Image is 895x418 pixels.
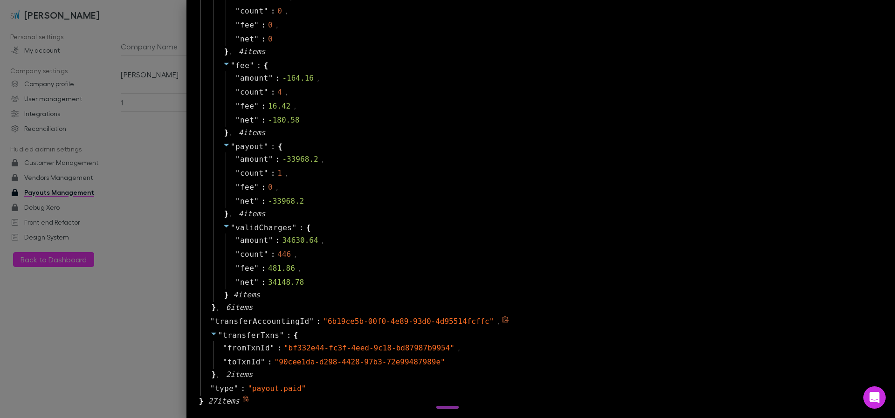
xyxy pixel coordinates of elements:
span: } [223,289,229,301]
span: " [235,236,240,245]
span: , [321,156,324,164]
span: " [264,142,268,151]
span: " [210,317,215,326]
span: " [264,88,268,96]
span: " [234,384,238,393]
span: " payout.paid " [248,384,306,393]
span: : [271,87,275,98]
span: " [261,357,265,366]
span: : [275,235,280,246]
span: " [223,343,227,352]
span: " [254,116,259,124]
span: : [275,154,280,165]
span: count [240,168,264,179]
span: { [306,222,311,233]
span: : [271,6,275,17]
span: " [292,223,296,232]
span: { [264,60,268,71]
span: fromTxnId [227,343,270,354]
span: toTxnId [227,356,261,368]
div: -164.16 [282,73,313,84]
span: net [240,34,254,45]
span: " [268,155,273,164]
span: : [261,101,266,112]
span: " 6b19ce5b-00f0-4e89-93d0-4d95514fcffc " [323,317,494,326]
span: " [235,264,240,273]
div: 1 [277,168,282,179]
span: " [235,34,240,43]
span: " [235,74,240,82]
span: , [275,21,279,30]
span: , [285,89,288,97]
span: , [457,344,461,353]
span: " [270,343,275,352]
span: net [240,196,254,207]
span: " [254,183,259,192]
span: , [496,318,500,326]
span: " [218,331,223,340]
span: net [240,115,254,126]
span: " [235,197,240,206]
span: , [275,184,279,192]
div: -33968.2 [282,154,318,165]
span: , [228,48,232,56]
span: type [215,383,234,394]
span: transferAccountingId [215,316,310,327]
span: validCharges [235,223,292,232]
span: 6 item s [226,303,253,312]
span: { [278,141,282,152]
span: count [240,249,264,260]
span: " [268,74,273,82]
span: " [254,34,259,43]
span: } [223,46,229,57]
span: : [287,330,291,341]
span: } [223,208,229,219]
span: " [235,88,240,96]
span: " [264,250,268,259]
span: " [254,264,259,273]
span: 4 item s [233,290,260,299]
span: " [279,331,284,340]
span: " [231,142,235,151]
span: : [261,115,266,126]
span: fee [240,182,254,193]
span: 4 item s [239,47,266,56]
span: } [223,127,229,138]
span: " [268,236,273,245]
div: 4 [277,87,282,98]
span: count [240,87,264,98]
span: " [249,61,254,70]
div: 34630.64 [282,235,318,246]
span: " [235,21,240,29]
span: : [271,249,275,260]
span: fee [235,61,249,70]
span: net [240,277,254,288]
span: fee [240,263,254,274]
span: : [241,383,246,394]
span: fee [240,20,254,31]
div: -180.58 [268,115,299,126]
div: 16.42 [268,101,290,112]
span: amount [240,154,268,165]
div: 0 [268,20,273,31]
span: " [231,223,235,232]
div: 0 [268,182,273,193]
span: Copy to clipboard [502,316,510,327]
div: -33968.2 [268,196,304,207]
span: fee [240,101,254,112]
span: , [293,103,296,111]
span: " [254,102,259,110]
span: { [294,330,298,341]
span: : [256,60,261,71]
span: , [285,170,288,178]
span: } [210,369,216,380]
span: " [235,102,240,110]
span: , [317,75,320,83]
span: " [310,317,314,326]
span: " [235,183,240,192]
span: : [299,222,304,233]
div: 34148.78 [268,277,304,288]
div: 0 [277,6,282,17]
span: 27 item s [208,397,239,405]
div: 481.86 [268,263,295,274]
